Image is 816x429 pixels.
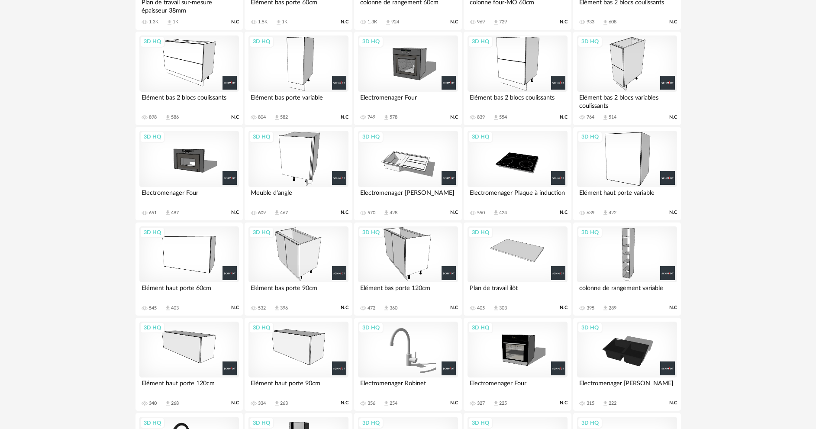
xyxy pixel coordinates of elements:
div: 472 [368,305,375,311]
span: Download icon [493,305,499,311]
div: 360 [390,305,397,311]
div: 334 [258,400,266,406]
div: 514 [609,114,616,120]
div: Elément bas porte 90cm [248,282,348,300]
div: 3D HQ [358,36,384,47]
span: N.C [341,305,348,311]
span: Download icon [602,114,609,121]
span: N.C [231,400,239,406]
div: 3D HQ [358,227,384,238]
div: 570 [368,210,375,216]
div: 403 [171,305,179,311]
span: Download icon [164,400,171,406]
div: 545 [149,305,157,311]
div: 356 [368,400,375,406]
span: N.C [341,114,348,120]
span: N.C [450,210,458,216]
div: 315 [587,400,594,406]
div: 1.5K [258,19,268,25]
div: 3D HQ [468,227,493,238]
span: Download icon [602,400,609,406]
div: 582 [280,114,288,120]
span: Download icon [274,114,280,121]
div: 764 [587,114,594,120]
div: Elément haut porte 90cm [248,377,348,395]
a: 3D HQ Electromenager Four 651 Download icon 487 N.C [135,127,243,220]
div: 3D HQ [249,322,274,333]
div: 586 [171,114,179,120]
span: Download icon [385,19,391,26]
span: N.C [560,400,568,406]
span: N.C [231,210,239,216]
div: Elément bas 2 blocs coulissants [139,92,239,109]
span: N.C [450,19,458,25]
div: Electromenager Four [468,377,567,395]
a: 3D HQ Elément bas 2 blocs coulissants 898 Download icon 586 N.C [135,32,243,125]
a: 3D HQ Electromenager [PERSON_NAME] 570 Download icon 428 N.C [354,127,461,220]
span: Download icon [164,210,171,216]
a: 3D HQ Elément haut porte variable 639 Download icon 422 N.C [573,127,681,220]
span: N.C [341,400,348,406]
div: 396 [280,305,288,311]
span: Download icon [166,19,173,26]
span: N.C [231,114,239,120]
div: 3D HQ [577,322,603,333]
div: 3D HQ [468,131,493,142]
div: 3D HQ [140,417,165,429]
div: Electromenager [PERSON_NAME] [358,187,458,204]
div: 303 [499,305,507,311]
a: 3D HQ Electromenager Four 749 Download icon 578 N.C [354,32,461,125]
div: 550 [477,210,485,216]
a: 3D HQ Elément bas porte 120cm 472 Download icon 360 N.C [354,223,461,316]
span: Download icon [275,19,282,26]
div: Elément bas porte variable [248,92,348,109]
a: 3D HQ Elément haut porte 90cm 334 Download icon 263 N.C [245,318,352,411]
div: 422 [609,210,616,216]
a: 3D HQ Elément bas 2 blocs coulissants 839 Download icon 554 N.C [464,32,571,125]
div: 254 [390,400,397,406]
div: Elément bas 2 blocs variables coulissants [577,92,677,109]
span: N.C [341,210,348,216]
div: 1K [173,19,178,25]
div: 487 [171,210,179,216]
div: 554 [499,114,507,120]
div: 428 [390,210,397,216]
span: N.C [341,19,348,25]
div: 639 [587,210,594,216]
a: 3D HQ Elément haut porte 120cm 340 Download icon 268 N.C [135,318,243,411]
span: Download icon [493,210,499,216]
a: 3D HQ Electromenager Robinet 356 Download icon 254 N.C [354,318,461,411]
span: N.C [560,114,568,120]
div: 3D HQ [468,417,493,429]
div: 467 [280,210,288,216]
span: N.C [450,400,458,406]
span: N.C [560,210,568,216]
div: 3D HQ [140,36,165,47]
span: Download icon [383,210,390,216]
span: N.C [231,305,239,311]
div: 578 [390,114,397,120]
span: Download icon [602,305,609,311]
span: Download icon [493,400,499,406]
div: 1.3K [149,19,158,25]
div: 924 [391,19,399,25]
div: 1K [282,19,287,25]
div: Electromenager Four [358,92,458,109]
div: 609 [258,210,266,216]
div: 729 [499,19,507,25]
span: N.C [450,305,458,311]
a: 3D HQ colonne de rangement variable 395 Download icon 289 N.C [573,223,681,316]
div: 327 [477,400,485,406]
div: 3D HQ [468,36,493,47]
span: Download icon [164,305,171,311]
div: 222 [609,400,616,406]
div: 395 [587,305,594,311]
div: Elément haut porte 120cm [139,377,239,395]
span: N.C [669,305,677,311]
div: 3D HQ [140,131,165,142]
div: 3D HQ [249,36,274,47]
div: Elément bas porte 120cm [358,282,458,300]
span: Download icon [602,210,609,216]
div: 3D HQ [577,227,603,238]
div: 969 [477,19,485,25]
